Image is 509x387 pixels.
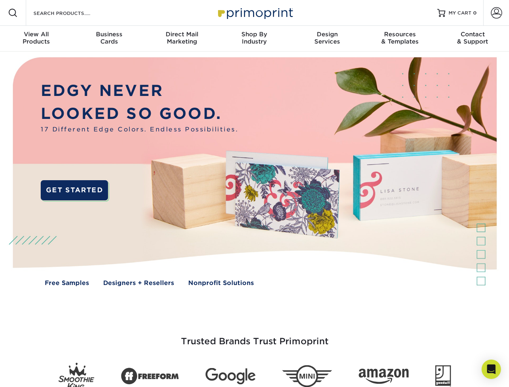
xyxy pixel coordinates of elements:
img: Goodwill [435,365,451,387]
span: Shop By [218,31,291,38]
span: 17 Different Edge Colors. Endless Possibilities. [41,125,238,134]
a: Nonprofit Solutions [188,279,254,288]
a: Designers + Resellers [103,279,174,288]
a: GET STARTED [41,180,108,200]
div: & Support [436,31,509,45]
a: Direct MailMarketing [145,26,218,52]
p: EDGY NEVER [41,79,238,102]
a: Shop ByIndustry [218,26,291,52]
a: Free Samples [45,279,89,288]
p: LOOKED SO GOOD. [41,102,238,125]
span: MY CART [449,10,472,17]
div: Services [291,31,364,45]
span: Business [73,31,145,38]
span: Contact [436,31,509,38]
h3: Trusted Brands Trust Primoprint [19,317,490,356]
input: SEARCH PRODUCTS..... [33,8,111,18]
img: Primoprint [214,4,295,21]
a: BusinessCards [73,26,145,52]
img: Amazon [359,369,409,384]
img: Google [206,368,256,385]
div: Industry [218,31,291,45]
span: Resources [364,31,436,38]
div: Marketing [145,31,218,45]
div: & Templates [364,31,436,45]
a: DesignServices [291,26,364,52]
span: 0 [473,10,477,16]
a: Resources& Templates [364,26,436,52]
div: Cards [73,31,145,45]
a: Contact& Support [436,26,509,52]
span: Design [291,31,364,38]
div: Open Intercom Messenger [482,360,501,379]
iframe: Google Customer Reviews [2,362,69,384]
span: Direct Mail [145,31,218,38]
